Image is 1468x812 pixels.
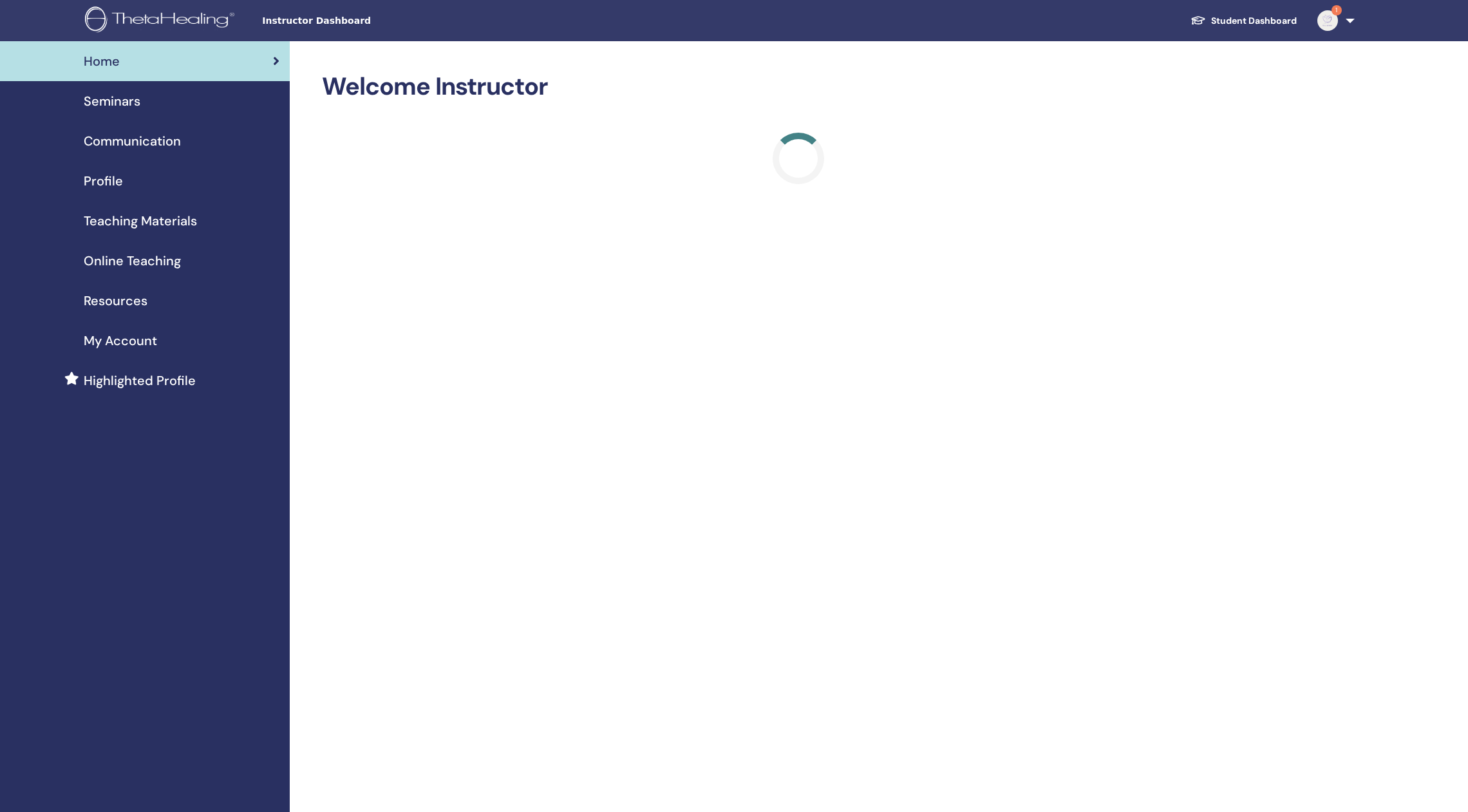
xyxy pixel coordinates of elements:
span: Resources [84,291,147,310]
img: default.jpg [1317,10,1338,31]
span: Highlighted Profile [84,371,196,390]
span: 1 [1332,5,1342,15]
span: Home [84,52,120,71]
span: Profile [84,171,123,191]
img: logo.png [85,6,239,35]
span: Instructor Dashboard [262,14,455,28]
span: Communication [84,131,181,151]
span: My Account [84,331,157,350]
span: Seminars [84,91,140,111]
h2: Welcome Instructor [322,72,1275,102]
span: Online Teaching [84,251,181,270]
a: Student Dashboard [1180,9,1307,33]
span: Teaching Materials [84,211,197,231]
img: graduation-cap-white.svg [1190,15,1206,26]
